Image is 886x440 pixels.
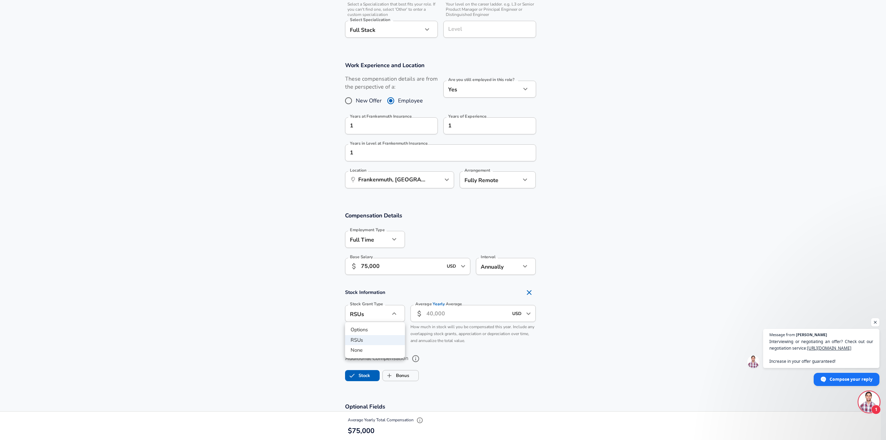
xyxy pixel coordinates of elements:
li: RSUs [345,335,405,345]
div: Open chat [859,392,879,412]
li: None [345,345,405,356]
span: Compose your reply [830,373,873,385]
span: 1 [871,405,881,414]
span: Message from [769,333,795,336]
li: Options [345,325,405,335]
span: [PERSON_NAME] [796,333,827,336]
span: Interviewing or negotiating an offer? Check out our negotiation service: Increase in your offer g... [769,338,873,365]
